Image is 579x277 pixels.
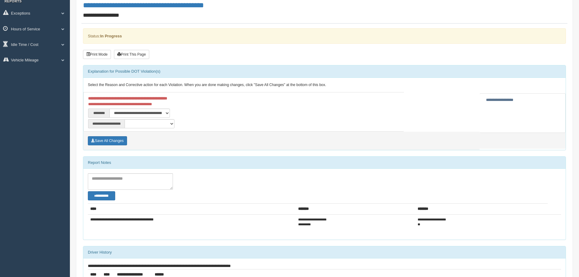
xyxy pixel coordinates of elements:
div: Select the Reason and Corrective action for each Violation. When you are done making changes, cli... [83,78,566,92]
strong: In Progress [100,34,122,38]
div: Status: [83,28,566,44]
div: Report Notes [83,157,566,169]
button: Change Filter Options [88,191,115,200]
button: Print Mode [83,50,111,59]
button: Print This Page [114,50,149,59]
div: Explanation for Possible DOT Violation(s) [83,65,566,78]
button: Save [88,136,127,145]
div: Driver History [83,246,566,258]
